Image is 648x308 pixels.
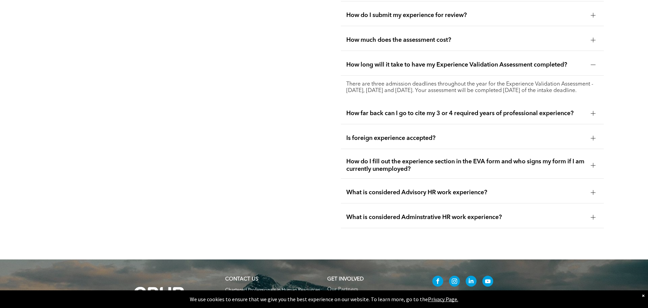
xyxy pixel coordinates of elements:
a: Privacy Page. [428,296,458,303]
span: How far back can I go to cite my 3 or 4 required years of professional experience? [346,110,585,117]
div: Dismiss notification [642,292,645,299]
span: How do I fill out the experience section in the EVA form and who signs my form if I am currently ... [346,158,585,173]
a: CONTACT US [225,277,258,282]
span: Is foreign experience accepted? [346,134,585,142]
span: What is considered Adminstrative HR work experience? [346,214,585,221]
span: Chartered Professionals in Human Resources of [GEOGRAPHIC_DATA] (CPHR [GEOGRAPHIC_DATA]) [225,288,320,304]
span: GET INVOLVED [327,277,364,282]
a: linkedin [466,276,477,288]
p: There are three admission deadlines throughout the year for the Experience Validation Assessment ... [346,81,598,94]
span: How long will it take to have my Experience Validation Assessment completed? [346,61,585,69]
span: How do I submit my experience for review? [346,12,585,19]
a: instagram [449,276,460,288]
span: What is considered Advisory HR work experience? [346,189,585,196]
a: facebook [432,276,443,288]
a: youtube [482,276,493,288]
span: How much does the assessment cost? [346,36,585,44]
a: Our Partners [327,287,418,293]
